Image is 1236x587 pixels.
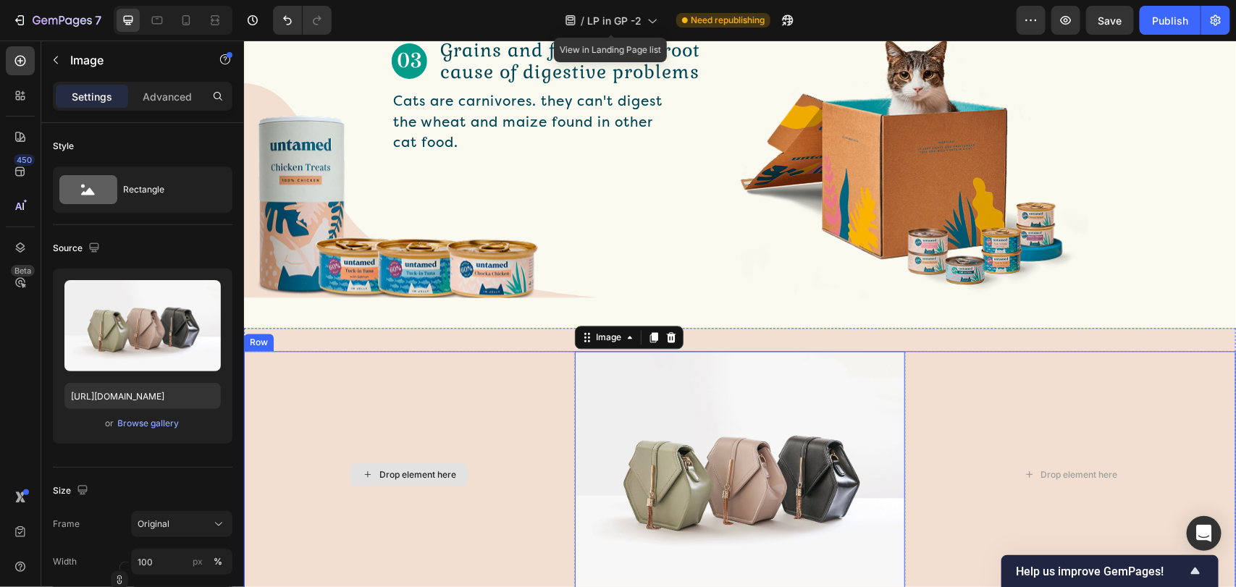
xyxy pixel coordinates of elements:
div: Browse gallery [118,417,180,430]
div: Publish [1152,13,1188,28]
span: / [581,13,584,28]
div: Open Intercom Messenger [1187,516,1222,551]
span: or [106,415,114,432]
div: Undo/Redo [273,6,332,35]
div: Drop element here [135,428,212,440]
p: Settings [72,89,112,104]
button: px [209,553,227,570]
button: Original [131,511,232,537]
span: Help us improve GemPages! [1016,565,1187,578]
input: px% [131,549,232,575]
input: https://example.com/image.jpg [64,383,221,409]
img: preview-image [64,280,221,371]
iframe: Design area [244,41,1236,587]
div: 450 [14,154,35,166]
div: Drop element here [797,428,874,440]
button: % [189,553,206,570]
label: Width [53,555,77,568]
p: Advanced [143,89,192,104]
div: Source [53,239,103,258]
label: Frame [53,518,80,531]
div: Size [53,481,91,501]
span: Original [138,518,169,531]
button: 7 [6,6,108,35]
button: Show survey - Help us improve GemPages! [1016,562,1204,580]
div: px [193,555,203,568]
button: Browse gallery [117,416,180,431]
div: Rectangle [123,173,211,206]
button: Save [1086,6,1134,35]
img: image_demo.jpg [331,311,662,559]
p: 7 [95,12,101,29]
p: Cats are carnivores. they can't digest the wheat and maize found in other cat food. [149,51,436,113]
div: Style [53,140,74,153]
span: Need republishing [691,14,765,27]
span: Save [1098,14,1122,27]
div: Image [349,290,380,303]
p: Image [70,51,193,69]
span: LP in GP -2 [587,13,642,28]
button: Publish [1140,6,1201,35]
div: Beta [11,265,35,276]
div: % [214,555,222,568]
div: Row [3,295,27,308]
